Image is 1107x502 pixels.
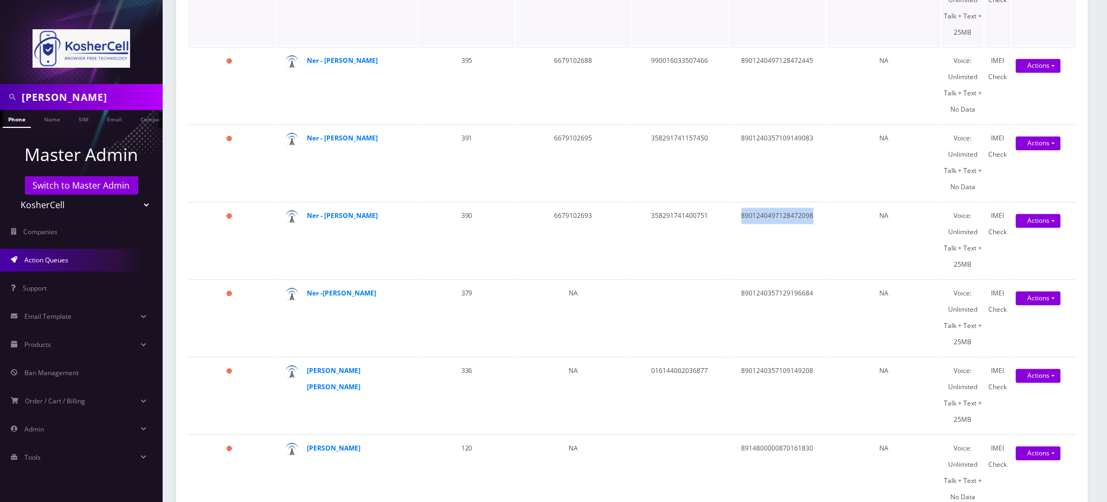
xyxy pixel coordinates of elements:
[942,363,984,428] div: Voice: Unlimited Talk + Text + 25MB
[33,29,130,68] img: KosherCell
[73,110,94,127] a: SIM
[1016,137,1061,151] a: Actions
[516,202,630,279] td: 6679102693
[827,280,941,356] td: NA
[307,211,378,221] a: Ner - [PERSON_NAME]
[729,125,826,201] td: 8901240357109149083
[25,176,138,195] a: Switch to Master Admin
[23,284,47,293] span: Support
[1016,369,1061,383] a: Actions
[942,208,984,273] div: Voice: Unlimited Talk + Text + 25MB
[419,357,515,434] td: 336
[24,227,58,236] span: Companies
[827,47,941,124] td: NA
[729,202,826,279] td: 8901240497128472098
[101,110,127,127] a: Email
[827,202,941,279] td: NA
[1016,292,1061,306] a: Actions
[827,125,941,201] td: NA
[632,125,728,201] td: 358291741157450
[516,125,630,201] td: 6679102695
[1016,447,1061,461] a: Actions
[25,396,86,406] span: Order / Cart / Billing
[24,255,68,265] span: Action Queues
[307,134,378,143] a: Ner - [PERSON_NAME]
[942,131,984,196] div: Voice: Unlimited Talk + Text + No Data
[307,444,361,453] a: [PERSON_NAME]
[729,47,826,124] td: 8901240497128472445
[632,47,728,124] td: 990016033507466
[1016,214,1061,228] a: Actions
[942,53,984,118] div: Voice: Unlimited Talk + Text + No Data
[3,110,31,128] a: Phone
[985,202,1011,279] td: IMEI Check
[24,312,72,321] span: Email Template
[38,110,66,127] a: Name
[419,280,515,356] td: 379
[24,340,51,349] span: Products
[729,357,826,434] td: 8901240357109149208
[24,368,79,377] span: Ban Management
[419,202,515,279] td: 390
[24,424,44,434] span: Admin
[24,453,41,462] span: Tools
[985,47,1011,124] td: IMEI Check
[827,357,941,434] td: NA
[516,357,630,434] td: NA
[307,289,376,298] a: Ner -[PERSON_NAME]
[419,47,515,124] td: 395
[22,87,160,107] input: Search in Company
[729,280,826,356] td: 8901240357129196684
[985,280,1011,356] td: IMEI Check
[307,366,361,392] a: [PERSON_NAME] [PERSON_NAME]
[942,286,984,351] div: Voice: Unlimited Talk + Text + 25MB
[632,357,728,434] td: 016144002036877
[985,125,1011,201] td: IMEI Check
[985,357,1011,434] td: IMEI Check
[419,125,515,201] td: 391
[307,56,378,66] a: Ner - [PERSON_NAME]
[516,47,630,124] td: 6679102688
[1016,59,1061,73] a: Actions
[135,110,171,127] a: Company
[632,202,728,279] td: 358291741400751
[516,280,630,356] td: NA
